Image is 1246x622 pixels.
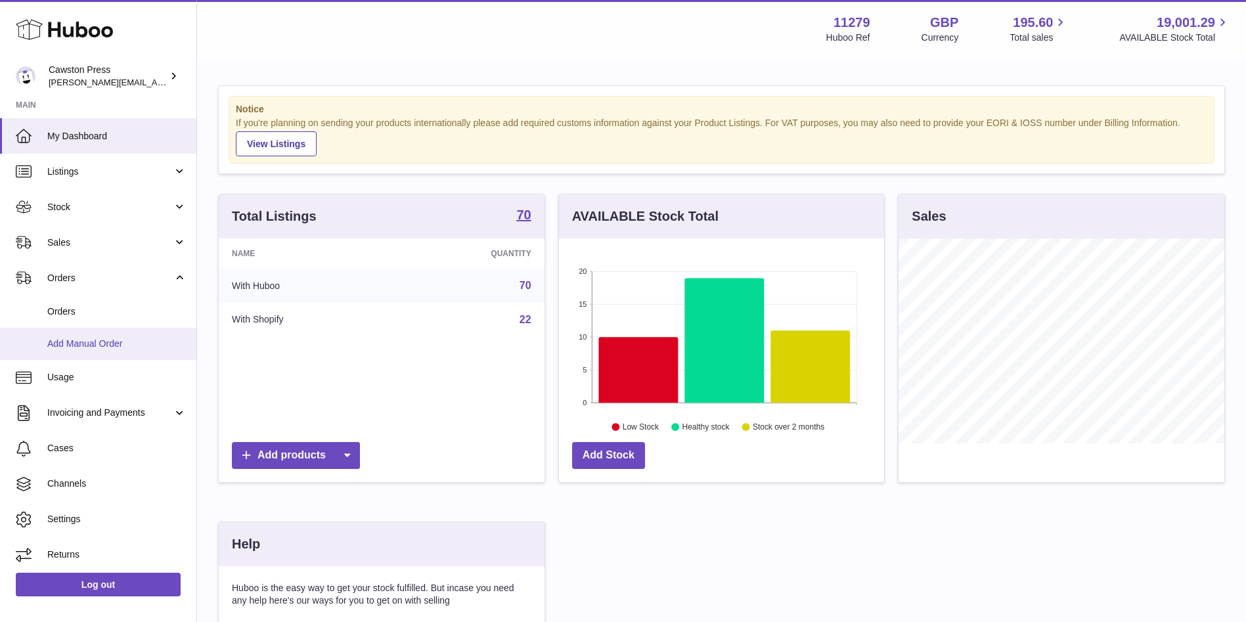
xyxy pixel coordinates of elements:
[47,338,187,350] span: Add Manual Order
[47,201,173,213] span: Stock
[236,103,1207,116] strong: Notice
[623,422,659,432] text: Low Stock
[579,300,587,308] text: 15
[47,513,187,525] span: Settings
[1013,14,1053,32] span: 195.60
[1119,14,1230,44] a: 19,001.29 AVAILABLE Stock Total
[579,267,587,275] text: 20
[49,77,334,87] span: [PERSON_NAME][EMAIL_ADDRESS][PERSON_NAME][DOMAIN_NAME]
[47,371,187,384] span: Usage
[930,14,958,32] strong: GBP
[232,582,531,607] p: Huboo is the easy way to get your stock fulfilled. But incase you need any help here's our ways f...
[583,366,587,374] text: 5
[47,442,187,455] span: Cases
[219,238,394,269] th: Name
[232,208,317,225] h3: Total Listings
[572,442,645,469] a: Add Stock
[16,573,181,596] a: Log out
[1010,14,1068,44] a: 195.60 Total sales
[219,303,394,337] td: With Shopify
[520,314,531,325] a: 22
[236,131,317,156] a: View Listings
[753,422,824,432] text: Stock over 2 months
[579,333,587,341] text: 10
[47,548,187,561] span: Returns
[47,130,187,143] span: My Dashboard
[1010,32,1068,44] span: Total sales
[16,66,35,86] img: thomas.carson@cawstonpress.com
[49,64,167,89] div: Cawston Press
[232,535,260,553] h3: Help
[47,305,187,318] span: Orders
[219,269,394,303] td: With Huboo
[572,208,719,225] h3: AVAILABLE Stock Total
[516,208,531,221] strong: 70
[47,166,173,178] span: Listings
[1119,32,1230,44] span: AVAILABLE Stock Total
[516,208,531,224] a: 70
[922,32,959,44] div: Currency
[47,236,173,249] span: Sales
[236,117,1207,156] div: If you're planning on sending your products internationally please add required customs informati...
[834,14,870,32] strong: 11279
[583,399,587,407] text: 0
[520,280,531,291] a: 70
[1157,14,1215,32] span: 19,001.29
[826,32,870,44] div: Huboo Ref
[47,272,173,284] span: Orders
[232,442,360,469] a: Add products
[47,407,173,419] span: Invoicing and Payments
[47,478,187,490] span: Channels
[912,208,946,225] h3: Sales
[682,422,730,432] text: Healthy stock
[394,238,544,269] th: Quantity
